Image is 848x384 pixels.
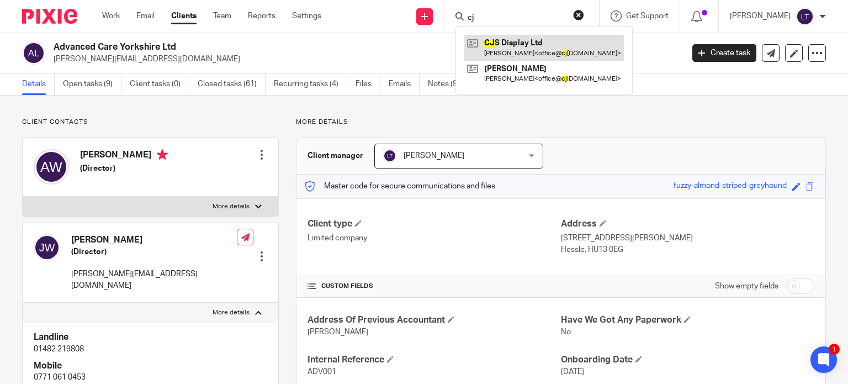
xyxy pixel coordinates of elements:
[71,234,237,246] h4: [PERSON_NAME]
[34,234,60,261] img: svg%3E
[308,218,561,230] h4: Client type
[674,180,787,193] div: fuzzy-almond-striped-greyhound
[428,73,468,95] a: Notes (9)
[102,10,120,22] a: Work
[308,354,561,366] h4: Internal Reference
[71,246,237,257] h5: (Director)
[213,10,231,22] a: Team
[80,149,168,163] h4: [PERSON_NAME]
[796,8,814,25] img: svg%3E
[626,12,669,20] span: Get Support
[561,328,571,336] span: No
[274,73,347,95] a: Recurring tasks (4)
[22,118,279,127] p: Client contacts
[305,181,495,192] p: Master code for secure communications and files
[404,152,464,160] span: [PERSON_NAME]
[308,328,368,336] span: [PERSON_NAME]
[730,10,791,22] p: [PERSON_NAME]
[561,354,814,366] h4: Onboarding Date
[54,54,676,65] p: [PERSON_NAME][EMAIL_ADDRESS][DOMAIN_NAME]
[561,233,814,244] p: [STREET_ADDRESS][PERSON_NAME]
[198,73,266,95] a: Closed tasks (61)
[308,150,363,161] h3: Client manager
[467,13,566,23] input: Search
[34,332,267,343] h4: Landline
[34,344,267,355] p: 01482 219808
[136,10,155,22] a: Email
[157,149,168,160] i: Primary
[171,10,197,22] a: Clients
[296,118,826,127] p: More details
[308,282,561,291] h4: CUSTOM FIELDS
[561,314,814,326] h4: Have We Got Any Paperwork
[248,10,275,22] a: Reports
[22,73,55,95] a: Details
[561,368,584,376] span: [DATE]
[54,41,552,53] h2: Advanced Care Yorkshire Ltd
[308,314,561,326] h4: Address Of Previous Accountant
[356,73,380,95] a: Files
[34,360,267,372] h4: Mobile
[292,10,321,22] a: Settings
[308,233,561,244] p: Limited company
[573,9,584,20] button: Clear
[213,202,250,211] p: More details
[22,9,77,24] img: Pixie
[213,308,250,317] p: More details
[829,344,840,355] div: 1
[692,44,756,62] a: Create task
[561,244,814,255] p: Hessle, HU13 0EG
[71,269,237,291] p: [PERSON_NAME][EMAIL_ADDRESS][DOMAIN_NAME]
[308,368,336,376] span: ADV001
[383,149,396,162] img: svg%3E
[34,149,69,185] img: svg%3E
[22,41,45,65] img: svg%3E
[130,73,189,95] a: Client tasks (0)
[389,73,420,95] a: Emails
[715,281,778,292] label: Show empty fields
[63,73,121,95] a: Open tasks (9)
[80,163,168,174] h5: (Director)
[34,372,267,383] p: 0771 061 0453
[561,218,814,230] h4: Address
